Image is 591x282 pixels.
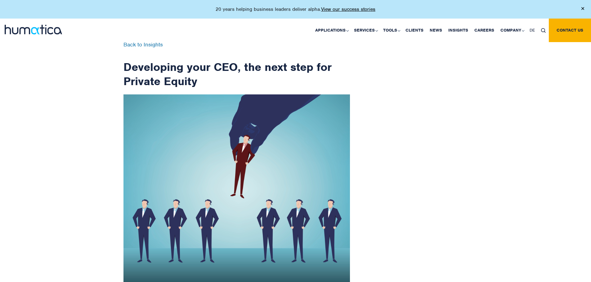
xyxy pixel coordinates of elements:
[530,28,535,33] span: DE
[541,28,546,33] img: search_icon
[216,6,375,12] p: 20 years helping business leaders deliver alpha.
[123,42,350,88] h1: Developing your CEO, the next step for Private Equity
[321,6,375,12] a: View our success stories
[549,19,591,42] a: Contact us
[5,25,62,34] img: logo
[471,19,497,42] a: Careers
[497,19,526,42] a: Company
[402,19,427,42] a: Clients
[445,19,471,42] a: Insights
[526,19,538,42] a: DE
[427,19,445,42] a: News
[123,41,163,48] a: Back to Insights
[351,19,380,42] a: Services
[312,19,351,42] a: Applications
[380,19,402,42] a: Tools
